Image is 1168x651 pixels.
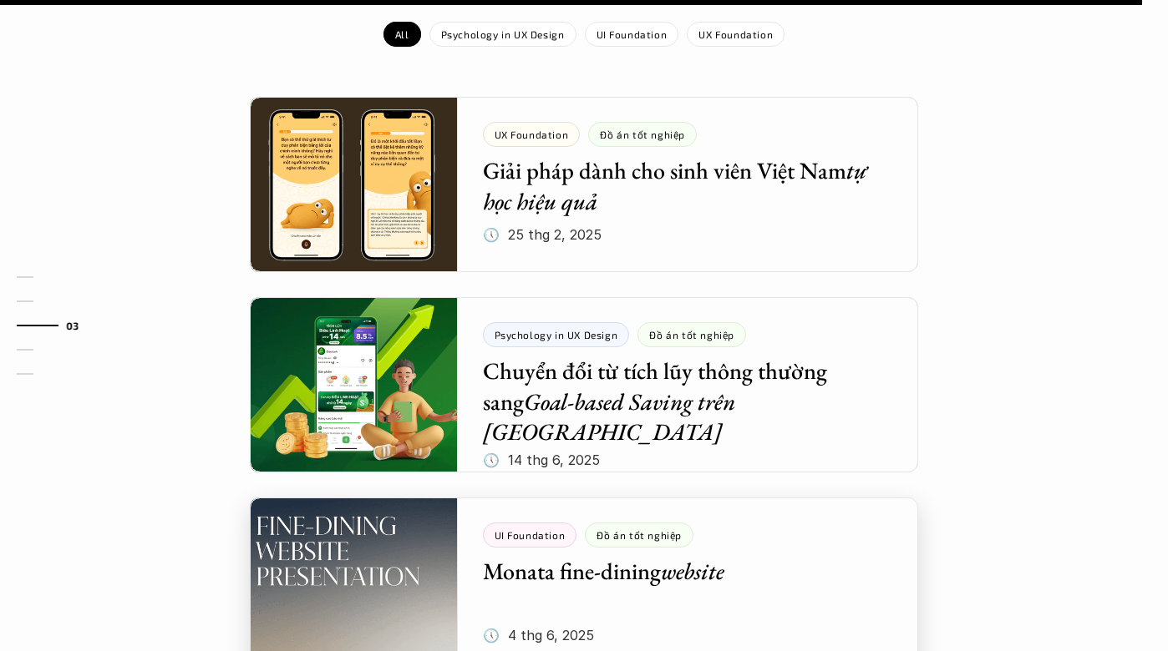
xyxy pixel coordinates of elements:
p: UX Foundation [698,28,773,40]
p: Psychology in UX Design [441,28,565,40]
p: UI Foundation [597,28,668,40]
a: UX FoundationĐồ án tốt nghiệpGiải pháp dành cho sinh viên Việt Namtự học hiệu quả🕔 25 thg 2, 2025 [250,97,918,272]
p: All [395,28,409,40]
a: 03 [17,315,96,336]
strong: 03 [66,320,79,331]
a: Psychology in UX DesignĐồ án tốt nghiệpChuyển đổi từ tích lũy thông thường sangGoal-based Saving ... [250,297,918,472]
